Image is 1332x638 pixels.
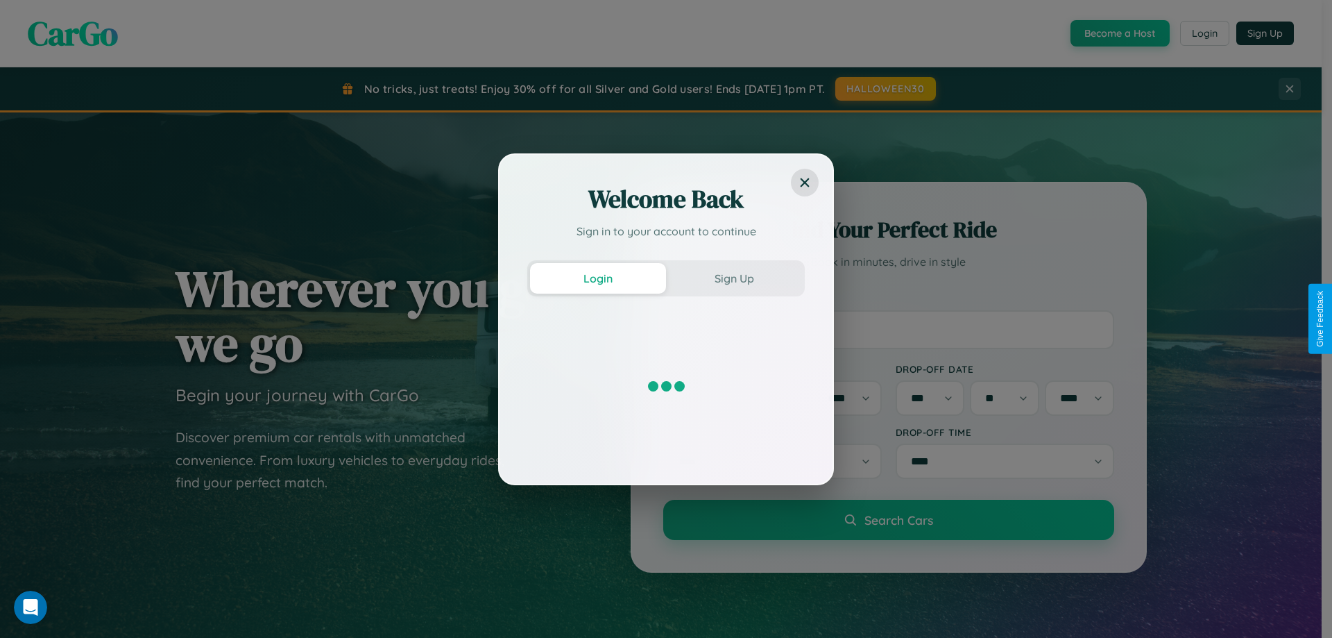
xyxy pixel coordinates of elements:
div: Give Feedback [1315,291,1325,347]
h2: Welcome Back [527,183,805,216]
button: Sign Up [666,263,802,294]
button: Login [530,263,666,294]
iframe: Intercom live chat [14,591,47,624]
p: Sign in to your account to continue [527,223,805,240]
